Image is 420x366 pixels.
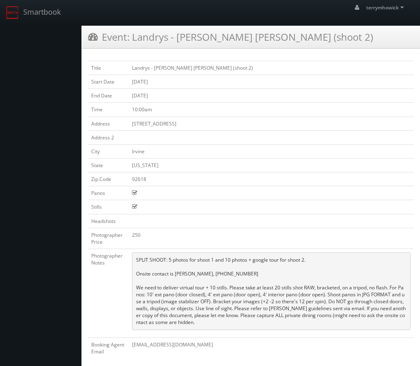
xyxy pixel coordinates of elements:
td: End Date [88,89,129,103]
td: [EMAIL_ADDRESS][DOMAIN_NAME] [129,337,414,358]
td: Zip Code [88,172,129,186]
td: Stills [88,200,129,214]
td: [US_STATE] [129,158,414,172]
td: Start Date [88,75,129,89]
td: Booking Agent Email [88,337,129,358]
td: 10:00am [129,103,414,117]
td: City [88,144,129,158]
td: State [88,158,129,172]
span: terrymhowick [366,4,406,11]
td: Irvine [129,144,414,158]
td: Title [88,61,129,75]
td: Address [88,117,129,130]
td: Headshots [88,214,129,228]
td: Address 2 [88,130,129,144]
td: Time [88,103,129,117]
td: 250 [129,228,414,249]
td: 92618 [129,172,414,186]
td: Photographer Price [88,228,129,249]
td: [STREET_ADDRESS] [129,117,414,130]
td: Photographer Notes [88,249,129,337]
td: [DATE] [129,89,414,103]
img: smartbook-logo.png [6,6,19,19]
td: [DATE] [129,75,414,89]
td: Panos [88,186,129,200]
td: Landrys - [PERSON_NAME] [PERSON_NAME] (shoot 2) [129,61,414,75]
h3: Event: Landrys - [PERSON_NAME] [PERSON_NAME] (shoot 2) [88,30,373,44]
pre: SPLIT SHOOT: 5 photos for shoot 1 and 10 photos + google tour for shoot 2. Onsite contact is [PER... [132,252,411,330]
